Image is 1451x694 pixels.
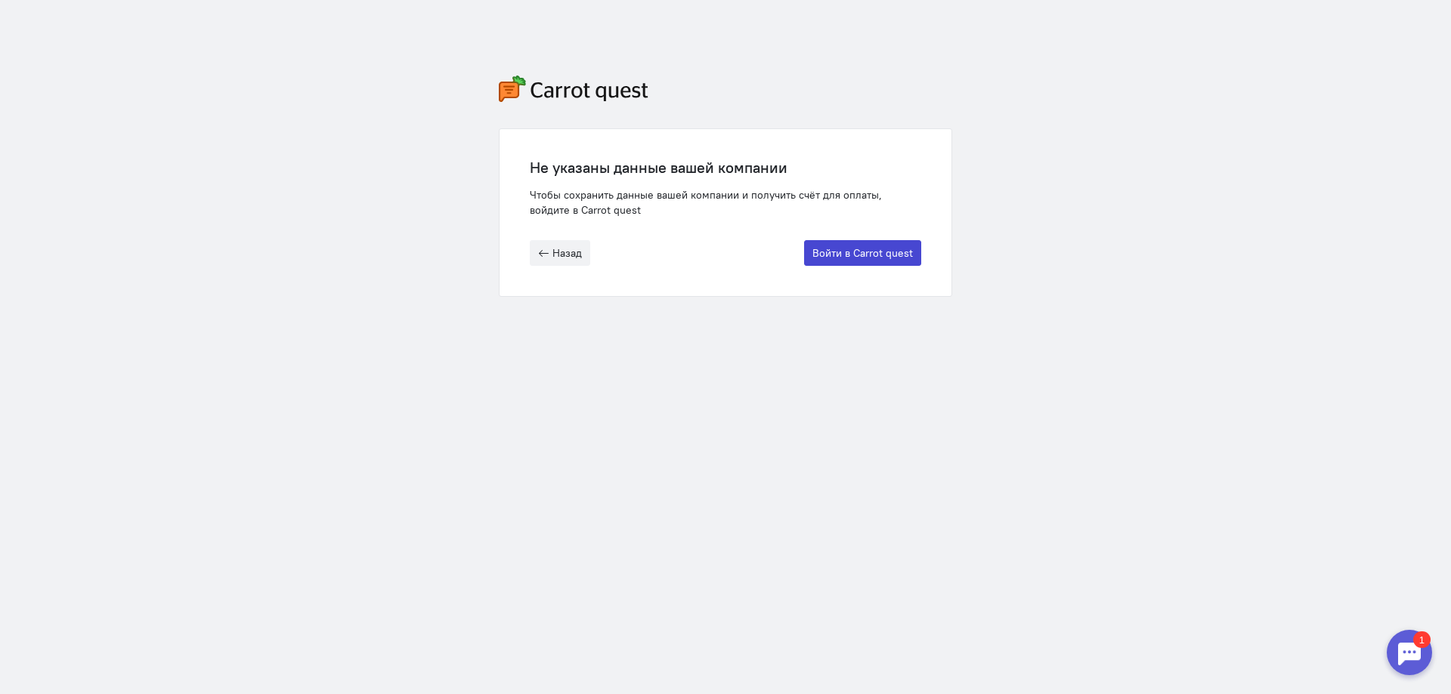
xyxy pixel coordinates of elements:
[804,240,921,266] button: Войти в Carrot quest
[34,9,51,26] div: 1
[552,246,582,260] span: Назад
[530,187,921,217] div: Чтобы сохранить данные вашей компании и получить счёт для оплаты, войдите в Carrot quest
[499,76,648,102] img: carrot-quest-logo.svg
[530,240,590,266] button: Назад
[530,159,921,176] div: Не указаны данные вашей компании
